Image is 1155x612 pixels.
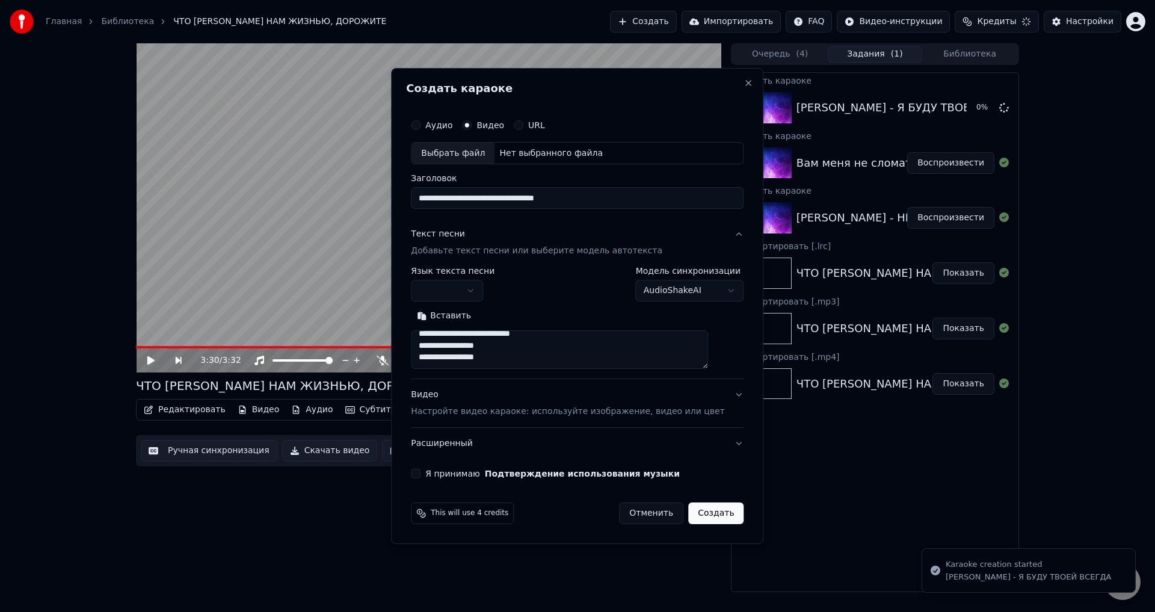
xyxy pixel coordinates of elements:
[425,121,452,129] label: Аудио
[619,502,683,524] button: Отменить
[406,83,748,94] h2: Создать караоке
[411,219,744,267] button: Текст песниДобавьте текст песни или выберите модель автотекста
[411,267,744,379] div: Текст песниДобавьте текст песни или выберите модель автотекста
[485,469,680,478] button: Я принимаю
[636,267,744,276] label: Модель синхронизации
[411,380,744,428] button: ВидеоНастройте видео караоке: используйте изображение, видео или цвет
[411,175,744,183] label: Заголовок
[528,121,545,129] label: URL
[411,389,724,418] div: Видео
[431,508,508,518] span: This will use 4 credits
[411,229,465,241] div: Текст песни
[411,406,724,418] p: Настройте видео караоке: используйте изображение, видео или цвет
[476,121,504,129] label: Видео
[411,267,494,276] label: Язык текста песни
[411,307,477,326] button: Вставить
[494,147,608,159] div: Нет выбранного файла
[411,143,494,164] div: Выбрать файл
[411,246,662,258] p: Добавьте текст песни или выберите модель автотекста
[411,428,744,459] button: Расширенный
[425,469,680,478] label: Я принимаю
[688,502,744,524] button: Создать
